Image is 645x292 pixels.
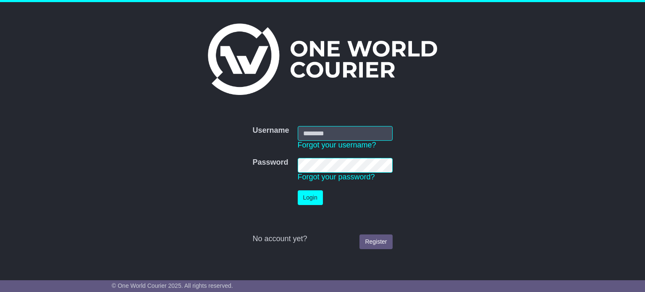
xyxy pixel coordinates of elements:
[252,158,288,167] label: Password
[208,24,437,95] img: One World
[359,234,392,249] a: Register
[252,234,392,244] div: No account yet?
[298,141,376,149] a: Forgot your username?
[112,282,233,289] span: © One World Courier 2025. All rights reserved.
[252,126,289,135] label: Username
[298,190,323,205] button: Login
[298,173,375,181] a: Forgot your password?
